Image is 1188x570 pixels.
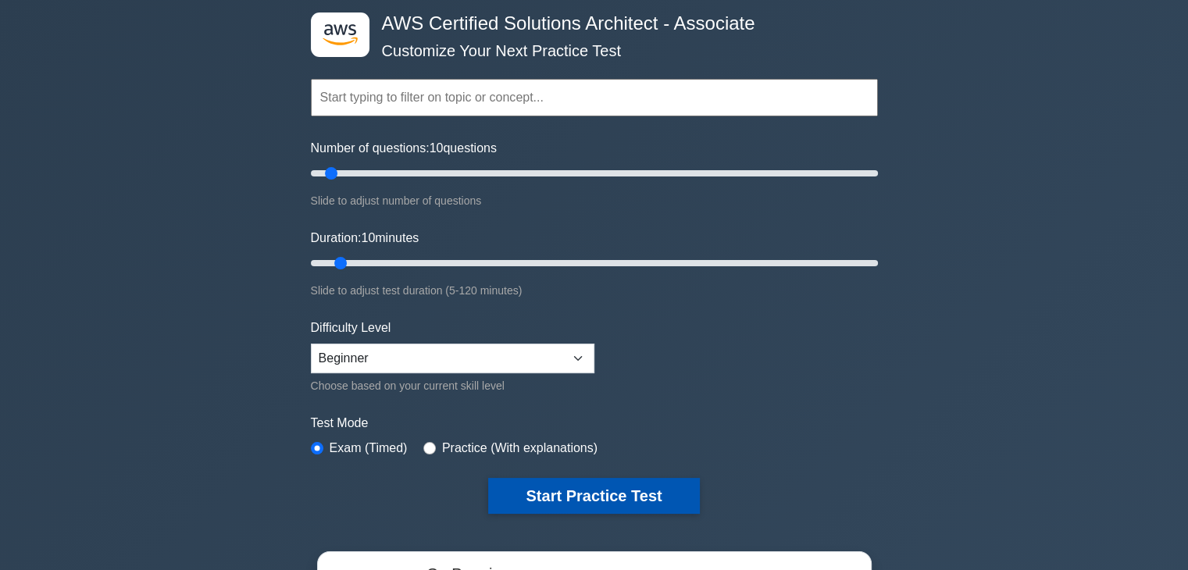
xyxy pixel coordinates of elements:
[311,139,497,158] label: Number of questions: questions
[430,141,444,155] span: 10
[376,12,801,35] h4: AWS Certified Solutions Architect - Associate
[311,414,878,433] label: Test Mode
[311,319,391,337] label: Difficulty Level
[442,439,598,458] label: Practice (With explanations)
[330,439,408,458] label: Exam (Timed)
[311,281,878,300] div: Slide to adjust test duration (5-120 minutes)
[488,478,699,514] button: Start Practice Test
[311,79,878,116] input: Start typing to filter on topic or concept...
[361,231,375,244] span: 10
[311,191,878,210] div: Slide to adjust number of questions
[311,229,419,248] label: Duration: minutes
[311,376,594,395] div: Choose based on your current skill level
